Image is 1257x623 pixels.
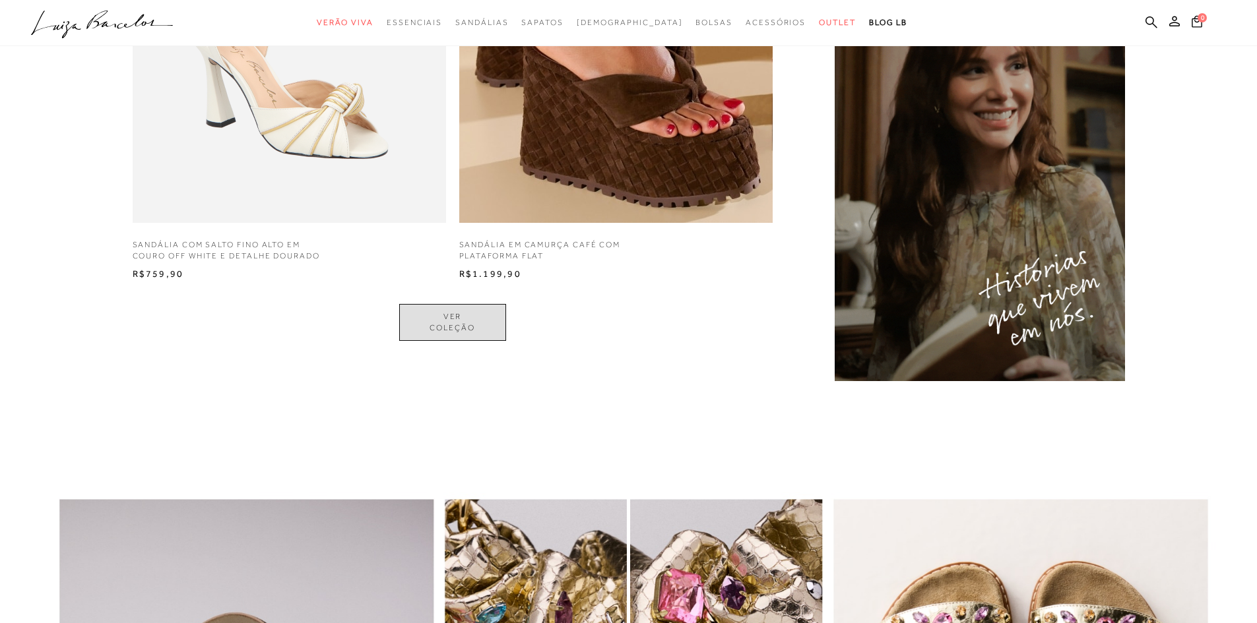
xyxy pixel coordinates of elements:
span: Sandálias [455,18,508,27]
a: noSubCategoriesText [577,11,683,35]
a: categoryNavScreenReaderText [317,11,373,35]
span: Acessórios [746,18,806,27]
a: categoryNavScreenReaderText [387,11,442,35]
span: Bolsas [695,18,732,27]
span: R$759,90 [133,268,184,279]
button: 0 [1188,15,1206,32]
span: [DEMOGRAPHIC_DATA] [577,18,683,27]
a: SANDÁLIA EM CAMURÇA CAFÉ COM PLATAFORMA FLAT [459,236,664,268]
a: categoryNavScreenReaderText [455,11,508,35]
span: Essenciais [387,18,442,27]
span: Verão Viva [317,18,373,27]
p: SANDÁLIA EM CAMURÇA CAFÉ COM PLATAFORMA FLAT [459,239,657,262]
a: categoryNavScreenReaderText [521,11,563,35]
a: categoryNavScreenReaderText [819,11,856,35]
a: SANDÁLIA COM SALTO FINO ALTO EM COURO OFF WHITE E DETALHE DOURADO [133,236,337,268]
span: 0 [1198,13,1207,22]
span: Sapatos [521,18,563,27]
a: categoryNavScreenReaderText [695,11,732,35]
p: SANDÁLIA COM SALTO FINO ALTO EM COURO OFF WHITE E DETALHE DOURADO [133,239,331,262]
a: categoryNavScreenReaderText [746,11,806,35]
a: BLOG LB [869,11,907,35]
a: VER COLEÇÃO [399,304,506,341]
span: Outlet [819,18,856,27]
span: R$1.199,90 [459,268,521,279]
span: BLOG LB [869,18,907,27]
